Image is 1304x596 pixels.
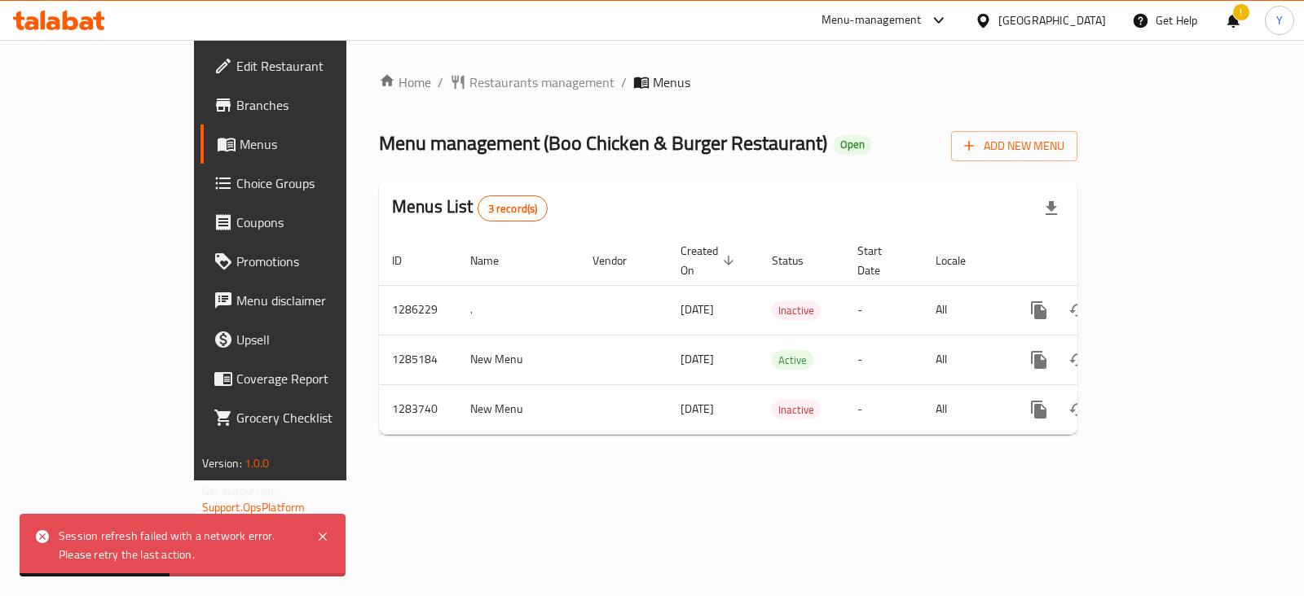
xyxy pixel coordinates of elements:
a: Edit Restaurant [200,46,412,85]
div: [GEOGRAPHIC_DATA] [998,11,1106,29]
td: 1286229 [379,285,457,335]
a: Upsell [200,320,412,359]
button: more [1020,340,1059,379]
a: Grocery Checklist [200,398,412,437]
span: Add New Menu [964,136,1064,156]
span: Created On [681,241,739,280]
span: Edit Restaurant [236,56,399,76]
li: / [621,72,627,92]
td: All [923,285,1007,335]
span: Vendor [593,251,648,270]
a: Coupons [200,203,412,242]
div: Menu-management [822,11,922,30]
h2: Menus List [392,195,548,221]
a: Menus [200,125,412,164]
div: Session refresh failed with a network error. Please retry the last action. [59,527,300,563]
td: All [923,384,1007,434]
span: Grocery Checklist [236,408,399,427]
span: [DATE] [681,348,714,370]
a: Coverage Report [200,359,412,398]
a: Menu disclaimer [200,281,412,320]
span: Start Date [857,241,903,280]
button: Change Status [1059,390,1098,429]
th: Actions [1007,236,1189,286]
a: Restaurants management [450,72,615,92]
span: Active [772,351,813,370]
a: Promotions [200,242,412,281]
td: New Menu [457,335,579,384]
span: Inactive [772,301,821,320]
td: . [457,285,579,335]
div: Inactive [772,400,821,419]
a: Choice Groups [200,164,412,203]
td: 1285184 [379,335,457,384]
div: Total records count [478,195,548,221]
span: ID [392,251,423,270]
td: All [923,335,1007,384]
span: Y [1276,11,1283,29]
div: Open [834,135,871,155]
span: Open [834,138,871,151]
button: Add New Menu [951,131,1077,161]
div: Active [772,350,813,370]
span: Restaurants management [469,72,615,92]
span: [DATE] [681,299,714,320]
span: Coupons [236,213,399,232]
button: Change Status [1059,340,1098,379]
td: - [844,285,923,335]
span: Name [470,251,520,270]
span: Menus [240,134,399,154]
span: [DATE] [681,398,714,419]
span: Menu management ( Boo Chicken & Burger Restaurant ) [379,125,827,161]
td: - [844,335,923,384]
td: 1283740 [379,384,457,434]
span: Status [772,251,825,270]
span: Locale [936,251,987,270]
span: Upsell [236,330,399,349]
span: Menu disclaimer [236,291,399,310]
span: Choice Groups [236,173,399,193]
span: 3 record(s) [478,201,548,217]
button: Change Status [1059,291,1098,330]
button: more [1020,291,1059,330]
a: Support.OpsPlatform [202,497,306,518]
nav: breadcrumb [379,72,1077,92]
a: Branches [200,85,412,125]
span: Coverage Report [236,369,399,388]
li: / [438,72,443,92]
span: Promotions [236,252,399,271]
div: Export file [1032,189,1071,228]
td: New Menu [457,384,579,434]
table: enhanced table [379,236,1189,435]
td: - [844,384,923,434]
span: Branches [236,95,399,115]
button: more [1020,390,1059,429]
span: 1.0.0 [244,453,270,474]
span: Get support on: [202,480,277,502]
span: Inactive [772,401,821,419]
span: Menus [653,72,690,92]
span: Version: [202,453,242,474]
